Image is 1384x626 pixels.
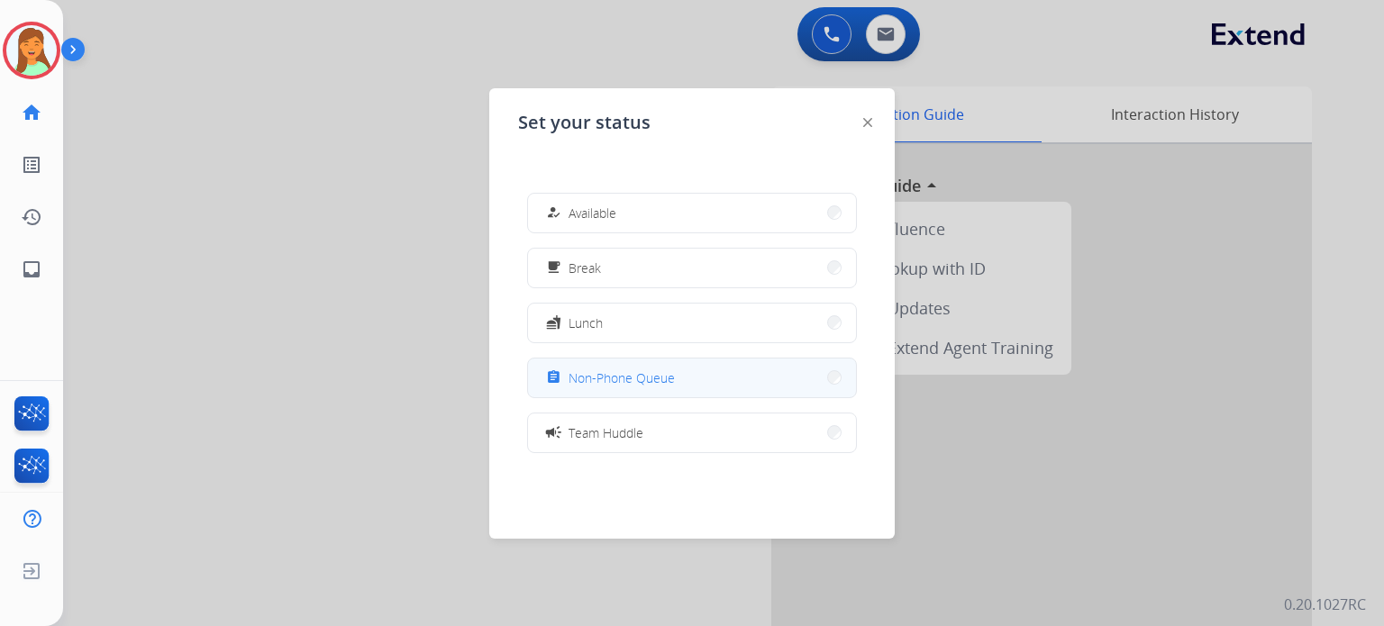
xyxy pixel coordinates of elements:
[528,358,856,397] button: Non-Phone Queue
[546,315,561,331] mat-icon: fastfood
[546,205,561,221] mat-icon: how_to_reg
[21,154,42,176] mat-icon: list_alt
[544,423,562,441] mat-icon: campaign
[546,370,561,386] mat-icon: assignment
[528,194,856,232] button: Available
[21,102,42,123] mat-icon: home
[1284,594,1366,615] p: 0.20.1027RC
[863,118,872,127] img: close-button
[21,259,42,280] mat-icon: inbox
[528,304,856,342] button: Lunch
[569,423,643,442] span: Team Huddle
[569,313,603,332] span: Lunch
[528,249,856,287] button: Break
[528,413,856,452] button: Team Huddle
[6,25,57,76] img: avatar
[569,204,616,222] span: Available
[569,259,601,277] span: Break
[518,110,651,135] span: Set your status
[569,368,675,387] span: Non-Phone Queue
[21,206,42,228] mat-icon: history
[546,260,561,276] mat-icon: free_breakfast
